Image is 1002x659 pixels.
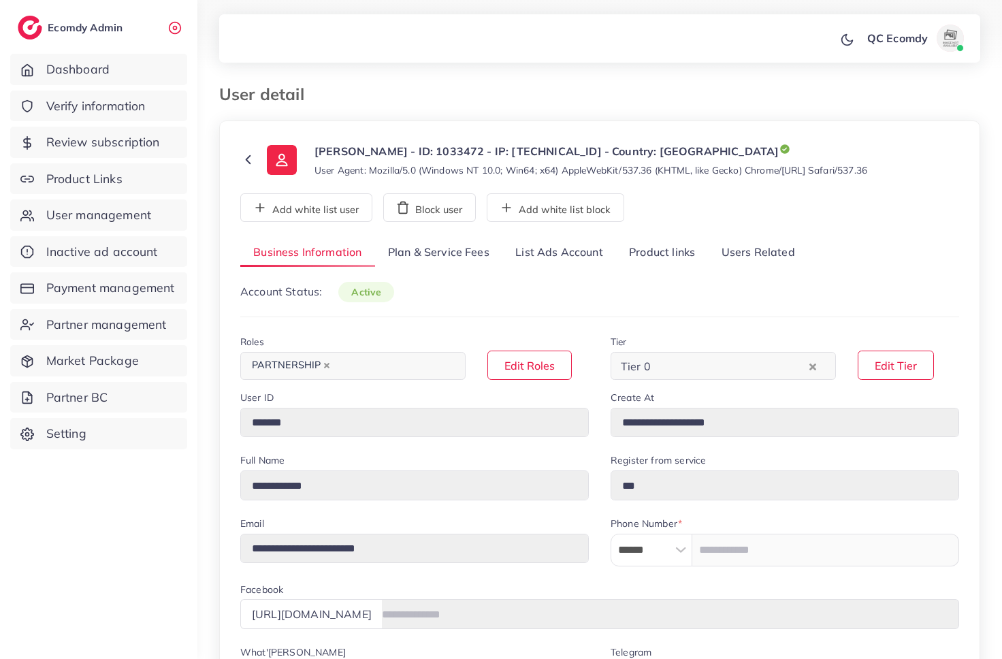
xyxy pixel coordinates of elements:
[10,382,187,413] a: Partner BC
[611,352,836,380] div: Search for option
[779,143,791,155] img: icon-tick.de4e08dc.svg
[611,517,682,530] label: Phone Number
[48,21,126,34] h2: Ecomdy Admin
[611,391,654,404] label: Create At
[860,25,969,52] a: QC Ecomdyavatar
[809,358,816,374] button: Clear Selected
[240,335,264,349] label: Roles
[937,25,964,52] img: avatar
[338,282,394,302] span: active
[246,356,336,375] span: PARTNERSHIP
[314,163,867,177] small: User Agent: Mozilla/5.0 (Windows NT 10.0; Win64; x64) AppleWebKit/537.36 (KHTML, like Gecko) Chro...
[314,143,867,159] p: [PERSON_NAME] - ID: 1033472 - IP: [TECHNICAL_ID] - Country: [GEOGRAPHIC_DATA]
[46,389,108,406] span: Partner BC
[10,91,187,122] a: Verify information
[240,352,466,380] div: Search for option
[611,335,627,349] label: Tier
[240,645,346,659] label: What'[PERSON_NAME]
[46,279,175,297] span: Payment management
[611,453,706,467] label: Register from service
[46,243,158,261] span: Inactive ad account
[46,61,110,78] span: Dashboard
[240,599,383,628] div: [URL][DOMAIN_NAME]
[323,362,330,369] button: Deselect PARTNERSHIP
[46,97,146,115] span: Verify information
[10,199,187,231] a: User management
[502,238,616,268] a: List Ads Account
[18,16,126,39] a: logoEcomdy Admin
[338,355,448,376] input: Search for option
[10,236,187,268] a: Inactive ad account
[487,351,572,380] button: Edit Roles
[46,425,86,443] span: Setting
[618,356,653,376] span: Tier 0
[10,163,187,195] a: Product Links
[46,170,123,188] span: Product Links
[708,238,807,268] a: Users Related
[267,145,297,175] img: ic-user-info.36bf1079.svg
[383,193,476,222] button: Block user
[240,238,375,268] a: Business Information
[10,309,187,340] a: Partner management
[10,272,187,304] a: Payment management
[10,54,187,85] a: Dashboard
[240,391,274,404] label: User ID
[10,418,187,449] a: Setting
[867,30,928,46] p: QC Ecomdy
[10,345,187,376] a: Market Package
[375,238,502,268] a: Plan & Service Fees
[616,238,708,268] a: Product links
[46,133,160,151] span: Review subscription
[240,517,264,530] label: Email
[655,355,806,376] input: Search for option
[611,645,651,659] label: Telegram
[10,127,187,158] a: Review subscription
[240,283,394,300] p: Account Status:
[858,351,934,380] button: Edit Tier
[487,193,624,222] button: Add white list block
[46,206,151,224] span: User management
[240,453,285,467] label: Full Name
[219,84,315,104] h3: User detail
[46,352,139,370] span: Market Package
[240,583,283,596] label: Facebook
[240,193,372,222] button: Add white list user
[18,16,42,39] img: logo
[46,316,167,334] span: Partner management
